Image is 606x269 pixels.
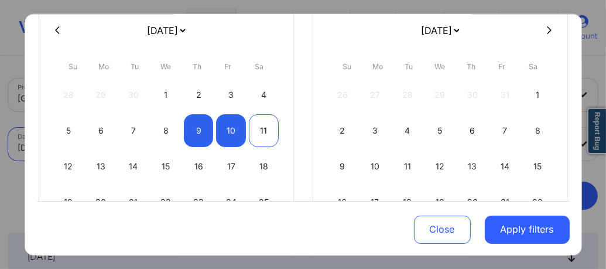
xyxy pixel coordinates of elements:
[425,114,455,147] div: Wed Nov 05 2025
[490,150,520,183] div: Fri Nov 14 2025
[151,186,181,219] div: Wed Oct 22 2025
[249,79,279,111] div: Sat Oct 04 2025
[523,79,553,111] div: Sat Nov 01 2025
[425,186,455,219] div: Wed Nov 19 2025
[373,62,384,71] abbr: Monday
[216,79,246,111] div: Fri Oct 03 2025
[414,215,471,243] button: Close
[343,62,351,71] abbr: Sunday
[328,150,358,183] div: Sun Nov 09 2025
[405,62,413,71] abbr: Tuesday
[360,114,390,147] div: Mon Nov 03 2025
[328,186,358,219] div: Sun Nov 16 2025
[458,186,488,219] div: Thu Nov 20 2025
[490,114,520,147] div: Fri Nov 07 2025
[184,186,214,219] div: Thu Oct 23 2025
[119,186,149,219] div: Tue Oct 21 2025
[467,62,475,71] abbr: Thursday
[161,62,172,71] abbr: Wednesday
[69,62,77,71] abbr: Sunday
[499,62,506,71] abbr: Friday
[225,62,232,71] abbr: Friday
[523,186,553,219] div: Sat Nov 22 2025
[119,150,149,183] div: Tue Oct 14 2025
[360,186,390,219] div: Mon Nov 17 2025
[184,79,214,111] div: Thu Oct 02 2025
[216,186,246,219] div: Fri Oct 24 2025
[249,150,279,183] div: Sat Oct 18 2025
[255,62,263,71] abbr: Saturday
[393,150,423,183] div: Tue Nov 11 2025
[151,150,181,183] div: Wed Oct 15 2025
[393,186,423,219] div: Tue Nov 18 2025
[54,186,84,219] div: Sun Oct 19 2025
[485,215,570,243] button: Apply filters
[54,150,84,183] div: Sun Oct 12 2025
[523,150,553,183] div: Sat Nov 15 2025
[360,150,390,183] div: Mon Nov 10 2025
[523,114,553,147] div: Sat Nov 08 2025
[425,150,455,183] div: Wed Nov 12 2025
[393,114,423,147] div: Tue Nov 04 2025
[151,114,181,147] div: Wed Oct 08 2025
[119,114,149,147] div: Tue Oct 07 2025
[490,186,520,219] div: Fri Nov 21 2025
[216,114,246,147] div: Fri Oct 10 2025
[193,62,201,71] abbr: Thursday
[529,62,537,71] abbr: Saturday
[131,62,139,71] abbr: Tuesday
[86,150,116,183] div: Mon Oct 13 2025
[249,186,279,219] div: Sat Oct 25 2025
[458,150,488,183] div: Thu Nov 13 2025
[249,114,279,147] div: Sat Oct 11 2025
[54,114,84,147] div: Sun Oct 05 2025
[435,62,446,71] abbr: Wednesday
[86,186,116,219] div: Mon Oct 20 2025
[184,150,214,183] div: Thu Oct 16 2025
[99,62,109,71] abbr: Monday
[216,150,246,183] div: Fri Oct 17 2025
[328,114,358,147] div: Sun Nov 02 2025
[86,114,116,147] div: Mon Oct 06 2025
[458,114,488,147] div: Thu Nov 06 2025
[184,114,214,147] div: Thu Oct 09 2025
[151,79,181,111] div: Wed Oct 01 2025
